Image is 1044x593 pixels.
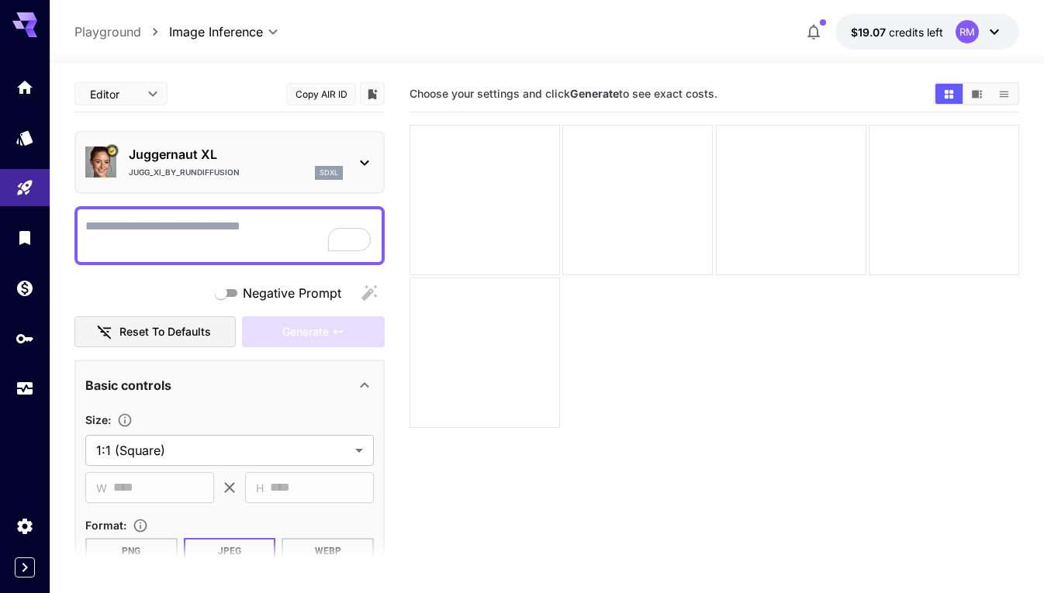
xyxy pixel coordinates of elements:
p: Jugg_XI_by_RunDiffusion [129,167,240,178]
span: Image Inference [169,22,263,41]
span: Choose your settings and click to see exact costs. [410,87,717,100]
button: $19.06528RM [835,14,1019,50]
span: H [256,479,264,497]
p: Basic controls [85,376,171,395]
div: Wallet [16,278,34,298]
div: Basic controls [85,367,374,404]
span: Size : [85,413,111,426]
div: Certified Model – Vetted for best performance and includes a commercial license.Juggernaut XLJugg... [85,139,374,186]
span: 1:1 (Square) [96,441,349,460]
p: Juggernaut XL [129,145,343,164]
span: Editor [90,86,138,102]
span: $19.07 [851,26,889,39]
div: Settings [16,516,34,536]
button: Reset to defaults [74,316,236,348]
div: $19.06528 [851,24,943,40]
span: Negative Prompt [243,284,341,302]
button: Show images in video view [963,84,990,104]
div: Show images in grid viewShow images in video viewShow images in list view [934,82,1019,105]
div: Usage [16,379,34,398]
div: Home [16,78,34,97]
nav: breadcrumb [74,22,169,41]
button: Certified Model – Vetted for best performance and includes a commercial license. [105,145,118,157]
div: API Keys [16,329,34,348]
button: Show images in list view [990,84,1018,104]
button: WEBP [282,538,374,564]
button: Show images in grid view [935,84,963,104]
div: Library [16,228,34,247]
button: Add to library [365,84,379,103]
button: JPEG [184,538,276,564]
span: credits left [889,26,943,39]
button: Choose the file format for the output image. [126,518,154,533]
textarea: To enrich screen reader interactions, please activate Accessibility in Grammarly extension settings [85,217,374,254]
b: Generate [570,87,619,100]
div: Playground [16,178,34,198]
button: Adjust the dimensions of the generated image by specifying its width and height in pixels, or sel... [111,412,139,428]
span: W [96,479,107,497]
button: PNG [85,538,178,564]
div: Models [16,128,34,147]
button: Expand sidebar [15,557,35,577]
span: Format : [85,519,126,532]
button: Copy AIR ID [286,83,356,105]
div: RM [956,20,979,43]
a: Playground [74,22,141,41]
p: sdxl [320,167,338,178]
